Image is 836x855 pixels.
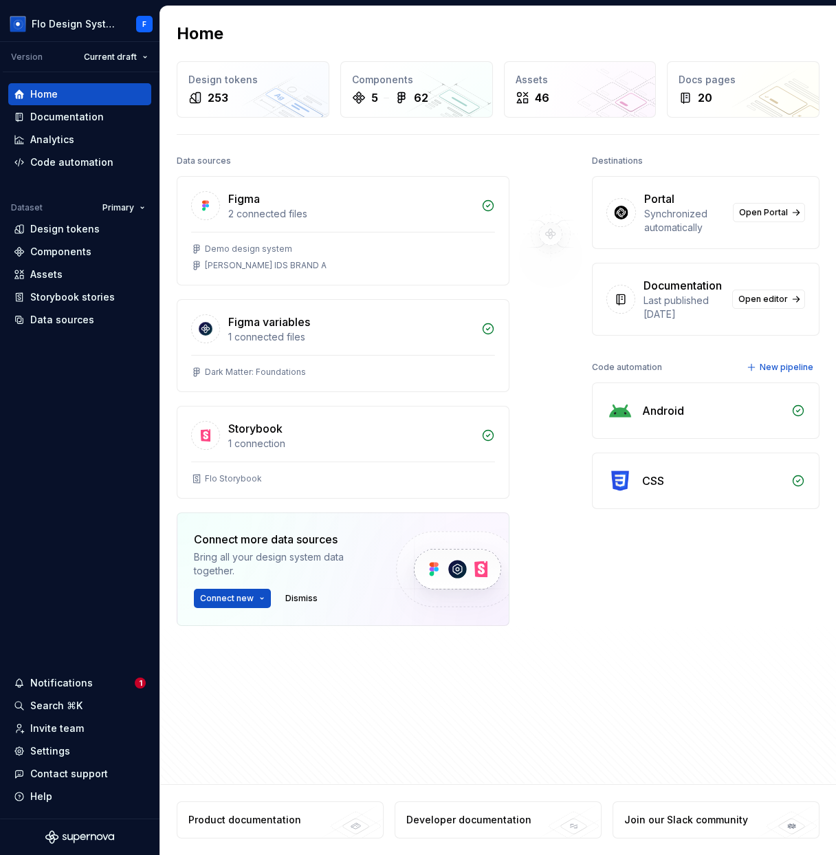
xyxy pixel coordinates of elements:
div: Bring all your design system data together. [194,550,373,578]
span: Connect new [200,593,254,604]
a: Product documentation [177,801,384,838]
div: Storybook stories [30,290,115,304]
a: Data sources [8,309,151,331]
div: Storybook [228,420,283,437]
button: Dismiss [279,589,324,608]
div: Figma variables [228,314,310,330]
div: Flo Storybook [205,473,262,484]
span: Dismiss [285,593,318,604]
div: Components [352,73,481,87]
div: Dark Matter: Foundations [205,367,306,378]
a: Code automation [8,151,151,173]
a: Analytics [8,129,151,151]
div: Join our Slack community [624,813,748,827]
a: Assets46 [504,61,657,118]
div: Portal [644,191,674,207]
div: Developer documentation [406,813,531,827]
a: Open Portal [733,203,805,222]
a: Design tokens253 [177,61,329,118]
div: CSS [642,473,664,489]
span: Current draft [84,52,137,63]
div: F [142,19,146,30]
a: Components562 [340,61,493,118]
button: Notifications1 [8,672,151,694]
span: New pipeline [760,362,813,373]
a: Settings [8,740,151,762]
div: Assets [30,268,63,281]
span: Open Portal [739,207,788,218]
svg: Supernova Logo [45,830,114,844]
div: 1 connection [228,437,473,451]
div: Synchronized automatically [644,207,725,235]
a: Figma variables1 connected filesDark Matter: Foundations [177,299,509,392]
a: Invite team [8,717,151,739]
div: Contact support [30,767,108,781]
a: Docs pages20 [667,61,819,118]
div: Design tokens [188,73,318,87]
div: 2 connected files [228,207,473,221]
div: 62 [414,89,428,106]
a: Open editor [732,290,805,309]
button: New pipeline [742,358,819,377]
a: Developer documentation [395,801,602,838]
a: Assets [8,263,151,285]
div: Documentation [643,277,722,294]
div: Connect more data sources [194,531,373,548]
div: Docs pages [679,73,808,87]
div: Data sources [30,313,94,327]
div: Assets [516,73,645,87]
div: 253 [208,89,228,106]
span: Open editor [738,294,788,305]
div: 5 [371,89,378,106]
div: Documentation [30,110,104,124]
div: Search ⌘K [30,699,82,713]
div: 1 connected files [228,330,473,344]
img: 049812b6-2877-400d-9dc9-987621144c16.png [10,16,26,32]
span: 1 [135,678,146,689]
a: Home [8,83,151,105]
h2: Home [177,23,223,45]
div: Last published [DATE] [643,294,724,321]
div: Data sources [177,151,231,171]
div: 46 [535,89,549,106]
div: Demo design system [205,243,292,255]
div: Android [642,402,684,419]
div: Destinations [592,151,643,171]
a: Storybook1 connectionFlo Storybook [177,406,509,499]
div: Analytics [30,133,74,147]
div: Flo Design System [32,17,120,31]
div: Home [30,87,58,101]
div: Code automation [30,155,113,169]
a: Join our Slack community [613,801,819,838]
button: Current draft [78,47,154,67]
div: Settings [30,744,70,758]
div: Product documentation [188,813,301,827]
button: Help [8,786,151,808]
span: Primary [102,202,134,213]
div: Components [30,245,91,259]
a: Design tokens [8,218,151,240]
div: Dataset [11,202,43,213]
div: 20 [698,89,712,106]
div: Notifications [30,676,93,690]
div: Code automation [592,358,662,377]
div: Figma [228,191,260,207]
a: Documentation [8,106,151,128]
button: Search ⌘K [8,695,151,717]
a: Components [8,241,151,263]
div: [PERSON_NAME] IDS BRAND A [205,260,327,271]
div: Design tokens [30,222,100,236]
a: Storybook stories [8,286,151,308]
button: Primary [96,198,151,217]
button: Connect new [194,589,271,608]
div: Invite team [30,722,84,735]
button: Flo Design SystemF [3,9,157,39]
div: Help [30,790,52,803]
div: Version [11,52,43,63]
button: Contact support [8,763,151,785]
a: Figma2 connected filesDemo design system[PERSON_NAME] IDS BRAND A [177,176,509,285]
